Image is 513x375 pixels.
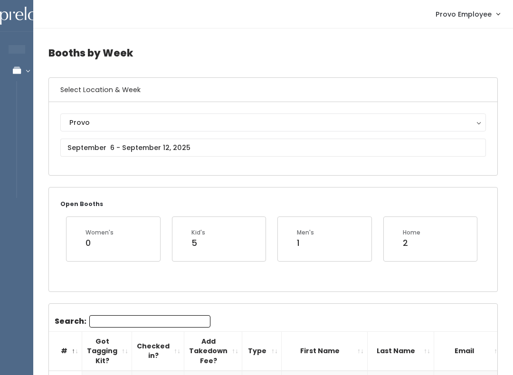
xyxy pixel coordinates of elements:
[403,237,420,249] div: 2
[282,331,368,371] th: First Name: activate to sort column ascending
[55,315,210,328] label: Search:
[426,4,509,24] a: Provo Employee
[82,331,132,371] th: Got Tagging Kit?: activate to sort column ascending
[191,228,205,237] div: Kid's
[368,331,434,371] th: Last Name: activate to sort column ascending
[434,331,504,371] th: Email: activate to sort column ascending
[132,331,184,371] th: Checked in?: activate to sort column ascending
[436,9,492,19] span: Provo Employee
[85,228,114,237] div: Women's
[297,228,314,237] div: Men's
[60,113,486,131] button: Provo
[48,40,498,66] h4: Booths by Week
[60,200,103,208] small: Open Booths
[403,228,420,237] div: Home
[85,237,114,249] div: 0
[49,78,497,102] h6: Select Location & Week
[60,139,486,157] input: September 6 - September 12, 2025
[89,315,210,328] input: Search:
[191,237,205,249] div: 5
[184,331,242,371] th: Add Takedown Fee?: activate to sort column ascending
[297,237,314,249] div: 1
[69,117,477,128] div: Provo
[49,331,82,371] th: #: activate to sort column descending
[242,331,282,371] th: Type: activate to sort column ascending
